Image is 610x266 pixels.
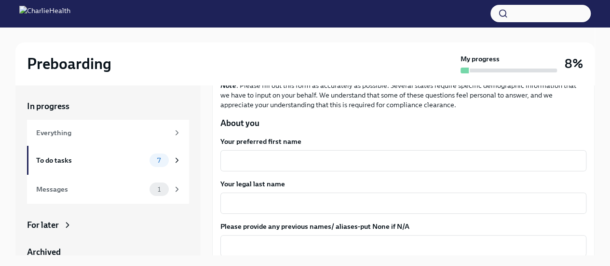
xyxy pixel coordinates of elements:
span: 7 [151,157,166,164]
a: Messages1 [27,175,189,204]
label: Your legal last name [220,179,586,189]
a: In progress [27,100,189,112]
a: Archived [27,246,189,258]
div: Everything [36,127,169,138]
h3: 8% [565,55,583,72]
p: About you [220,117,586,129]
strong: Note [220,81,236,90]
div: Messages [36,184,146,195]
label: Your preferred first name [220,137,586,146]
strong: My progress [461,54,500,64]
div: To do tasks [36,155,146,166]
div: For later [27,219,59,231]
span: 1 [152,186,166,193]
label: Please provide any previous names/ aliases-put None if N/A [220,222,586,231]
h2: Preboarding [27,54,111,73]
a: To do tasks7 [27,146,189,175]
img: CharlieHealth [19,6,70,21]
a: For later [27,219,189,231]
a: Everything [27,120,189,146]
p: : Please fill out this form as accurately as possible. Several states require specific demographi... [220,81,586,110]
